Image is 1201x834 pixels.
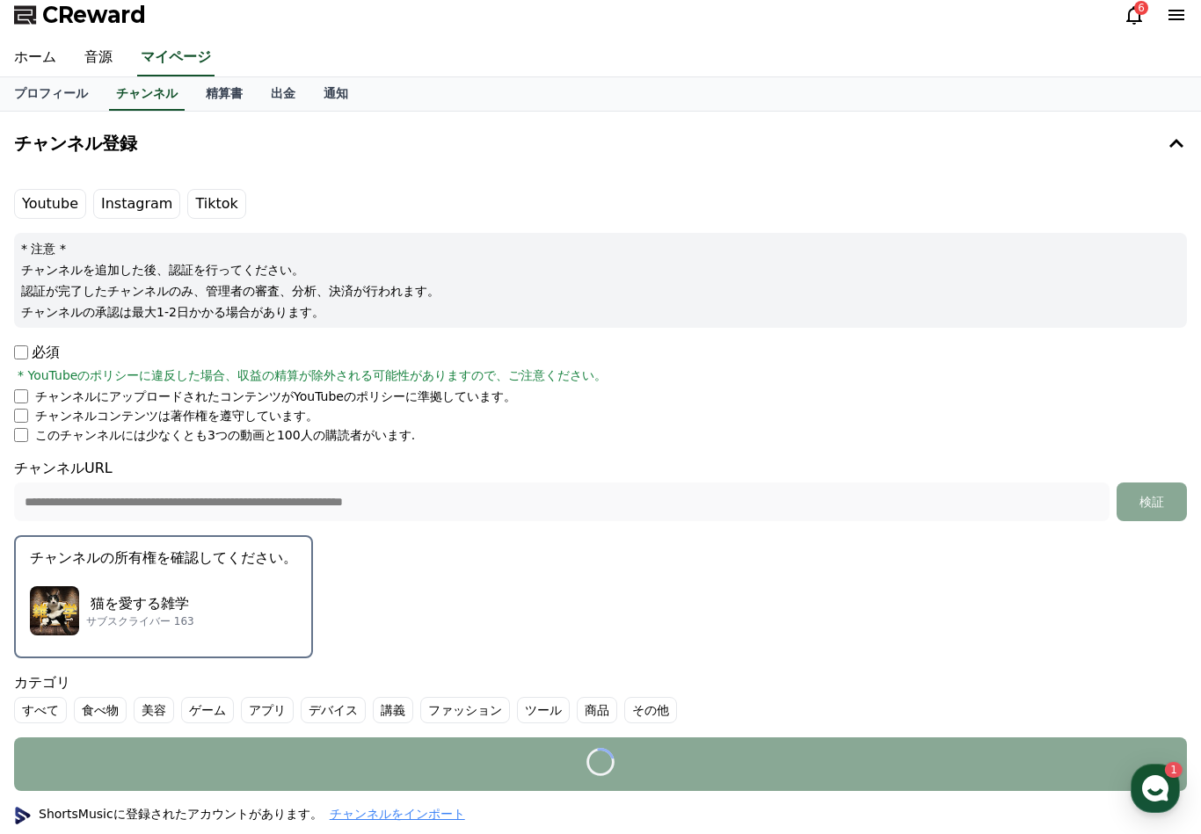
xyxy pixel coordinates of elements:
[134,697,174,723] label: 美容
[309,77,362,111] a: 通知
[7,119,1194,168] button: チャンネル登録
[86,614,194,628] p: サブスクライバー 163
[35,407,318,424] p: チャンネルコンテンツは著作権を遵守しています。
[330,805,465,823] button: チャンネルをインポート
[14,805,465,823] p: ShortsMusicに登録されたアカウントがあります。
[18,366,607,384] span: * YouTubeのポリシーに違反した場合、収益の精算が除外される可能性がありますので、ご注意ください。
[93,189,180,219] label: Instagram
[257,77,309,111] a: 出金
[109,77,185,111] a: チャンネル
[577,697,617,723] label: 商品
[14,672,1187,723] div: カテゴリ
[1124,4,1145,25] a: 6
[150,584,193,598] span: チャット
[624,697,677,723] label: その他
[14,189,86,219] label: Youtube
[86,593,194,614] p: 猫を愛する雑学
[5,557,116,601] a: ホーム
[1117,482,1187,521] button: 検証
[192,77,257,111] a: 精算書
[1124,493,1180,511] div: 検証
[14,342,60,363] p: 必須
[21,282,1180,300] p: 認証が完了したチャンネルのみ、管理者の審査、分析、決済が行われます。
[178,556,185,570] span: 1
[187,189,245,219] label: Tiktok
[14,134,137,153] h4: チャンネル登録
[35,388,516,405] p: チャンネルにアップロードされたコンテンツがYouTubeのポリシーに準拠しています。
[1134,1,1148,15] div: 6
[373,697,413,723] label: 講義
[14,458,1187,521] div: チャンネルURL
[14,535,313,658] button: チャンネルの所有権を確認してください。 猫を愛する雑学 猫を愛する雑学 サブスクライバー 163
[301,697,366,723] label: デバイス
[517,697,570,723] label: ツール
[45,584,76,598] span: ホーム
[21,303,1180,321] p: チャンネルの承認は最大1-2日かかる場合があります。
[181,697,234,723] label: ゲーム
[42,1,146,29] span: CReward
[35,426,415,444] p: このチャンネルには少なくとも3つの動画と100人の購読者がいます.
[74,697,127,723] label: 食べ物
[14,807,32,824] img: profile
[30,548,297,569] p: チャンネルの所有権を確認してください。
[137,40,215,76] a: マイページ
[116,557,227,601] a: 1チャット
[272,584,293,598] span: 設定
[241,697,294,723] label: アプリ
[227,557,338,601] a: 設定
[70,40,127,76] a: 音源
[30,586,79,635] img: 猫を愛する雑学
[14,1,146,29] a: CReward
[420,697,510,723] label: ファッション
[14,697,67,723] label: すべて
[21,261,1180,279] p: チャンネルを追加した後、認証を行ってください。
